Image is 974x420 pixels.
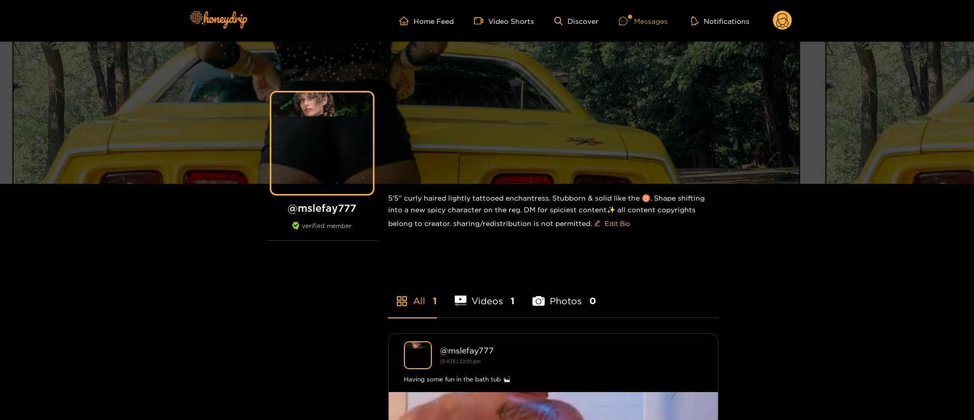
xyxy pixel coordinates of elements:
[532,272,596,317] li: Photos
[399,16,454,25] a: Home Feed
[404,341,432,369] img: mslefay777
[388,272,437,317] li: All
[511,295,515,307] span: 1
[619,15,668,27] div: Messages
[455,272,515,317] li: Videos
[266,202,378,214] h1: @ mslefay777
[554,17,599,25] a: Discover
[594,220,601,228] span: edit
[589,295,596,307] span: 0
[592,215,632,232] button: editEdit Bio
[688,16,752,26] button: Notifications
[605,218,630,229] span: Edit Bio
[266,222,378,241] div: verified member
[399,16,414,25] span: home
[440,359,481,364] small: [DATE] 22:01 pm
[433,295,437,307] span: 1
[404,374,703,384] div: Having some fun in the bath tub 🛀🏽
[396,295,408,307] span: appstore
[440,346,703,355] div: @ mslefay777
[474,16,534,25] a: Video Shorts
[474,16,488,25] span: video-camera
[388,184,718,240] div: 5'5" curly haired lightly tattooed enchantress. Stubborn & solid like the ♉️. Shape shifting into...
